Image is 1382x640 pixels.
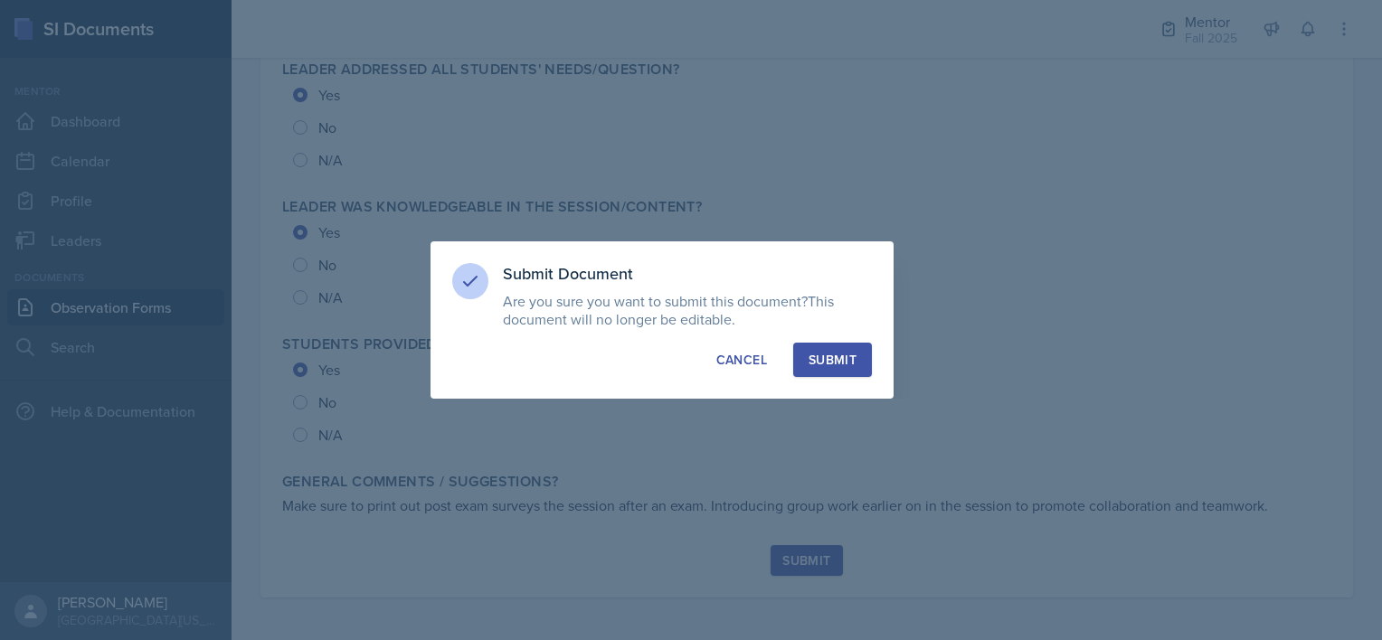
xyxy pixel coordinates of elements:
[716,351,767,369] div: Cancel
[503,291,834,329] span: This document will no longer be editable.
[809,351,857,369] div: Submit
[503,263,872,285] h3: Submit Document
[793,343,872,377] button: Submit
[701,343,782,377] button: Cancel
[503,292,872,328] p: Are you sure you want to submit this document?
